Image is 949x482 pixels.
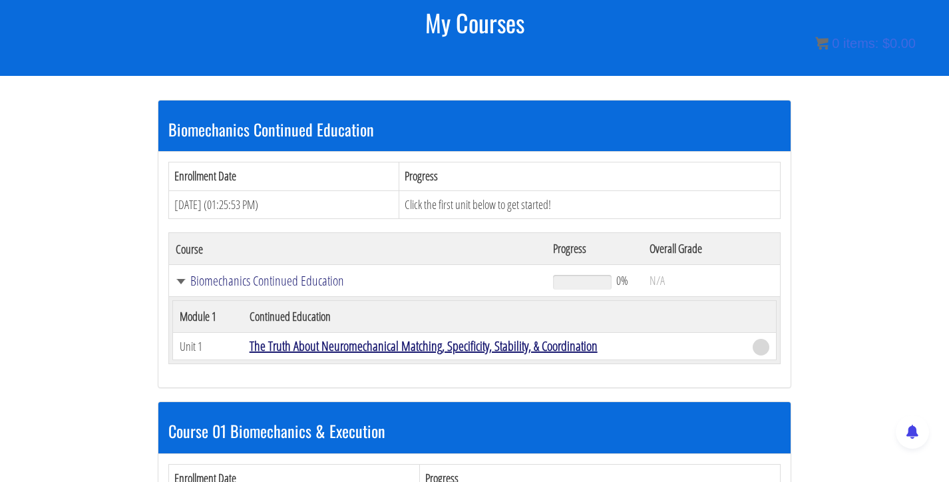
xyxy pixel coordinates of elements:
[399,190,780,219] td: Click the first unit below to get started!
[546,233,643,265] th: Progress
[173,333,243,360] td: Unit 1
[832,36,839,51] span: 0
[643,265,780,297] td: N/A
[173,301,243,333] th: Module 1
[169,162,399,190] th: Enrollment Date
[168,120,781,138] h3: Biomechanics Continued Education
[815,36,916,51] a: 0 items: $0.00
[399,162,780,190] th: Progress
[882,36,890,51] span: $
[169,190,399,219] td: [DATE] (01:25:53 PM)
[815,37,829,50] img: icon11.png
[168,422,781,439] h3: Course 01 Biomechanics & Execution
[882,36,916,51] bdi: 0.00
[176,274,540,288] a: Biomechanics Continued Education
[616,273,628,288] span: 0%
[243,301,746,333] th: Continued Education
[843,36,878,51] span: items:
[169,233,546,265] th: Course
[643,233,780,265] th: Overall Grade
[250,337,598,355] a: The Truth About Neuromechanical Matching, Specificity, Stability, & Coordination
